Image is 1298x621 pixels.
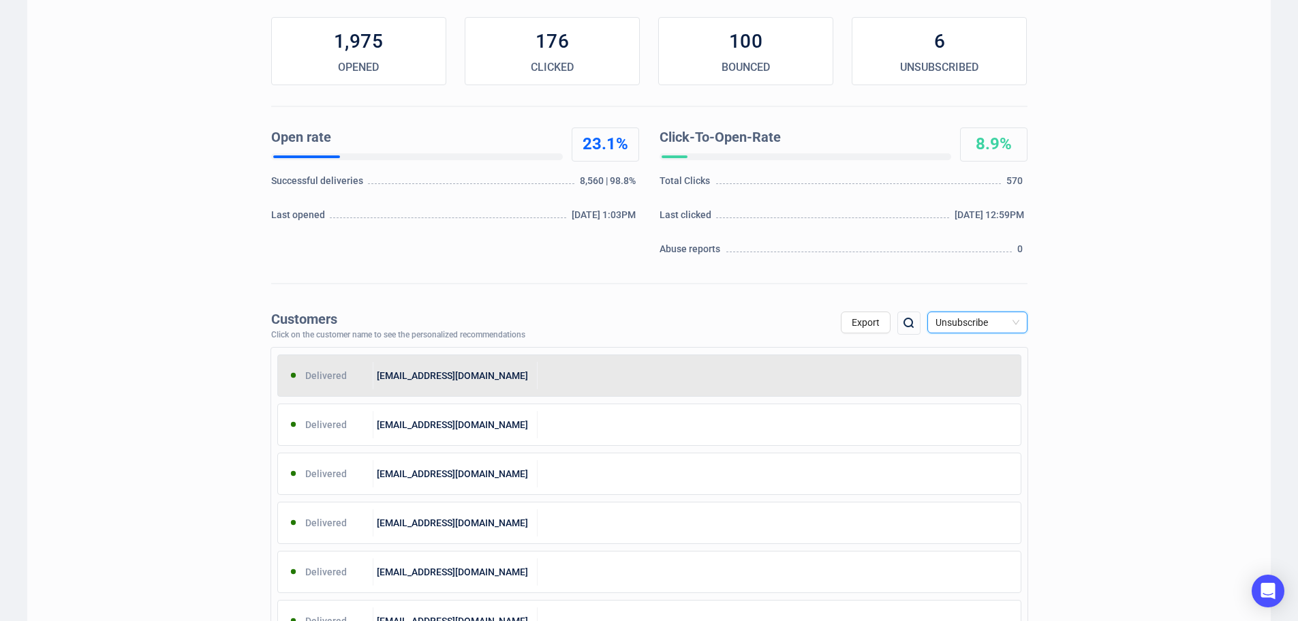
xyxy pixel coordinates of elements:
div: 8,560 | 98.8% [580,174,638,194]
div: Delivered [278,460,374,487]
div: 1,975 [272,28,446,55]
div: [EMAIL_ADDRESS][DOMAIN_NAME] [373,509,538,536]
div: [DATE] 12:59PM [955,208,1027,228]
div: 6 [852,28,1026,55]
div: Delivered [278,362,374,389]
div: Open rate [271,127,557,148]
div: Total Clicks [660,174,714,194]
div: Customers [271,312,525,327]
div: 8.9% [961,134,1027,155]
div: [EMAIL_ADDRESS][DOMAIN_NAME] [373,362,538,389]
div: Delivered [278,509,374,536]
div: [EMAIL_ADDRESS][DOMAIN_NAME] [373,558,538,586]
div: Last opened [271,208,328,228]
div: CLICKED [465,59,639,76]
span: Unsubscribe [936,312,1019,333]
img: search.png [901,315,917,331]
div: 100 [659,28,833,55]
div: [EMAIL_ADDRESS][DOMAIN_NAME] [373,411,538,438]
div: Click on the customer name to see the personalized recommendations [271,331,525,340]
div: Last clicked [660,208,715,228]
span: Export [852,317,880,328]
button: Export [841,312,891,333]
div: OPENED [272,59,446,76]
div: 570 [1006,174,1027,194]
div: Delivered [278,558,374,586]
div: 176 [465,28,639,55]
div: Delivered [278,411,374,438]
div: Click-To-Open-Rate [660,127,946,148]
div: 23.1% [572,134,638,155]
div: 0 [1017,242,1027,262]
div: Open Intercom Messenger [1252,575,1284,607]
div: Successful deliveries [271,174,366,194]
div: BOUNCED [659,59,833,76]
div: Abuse reports [660,242,724,262]
div: [DATE] 1:03PM [572,208,639,228]
div: UNSUBSCRIBED [852,59,1026,76]
div: [EMAIL_ADDRESS][DOMAIN_NAME] [373,460,538,487]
